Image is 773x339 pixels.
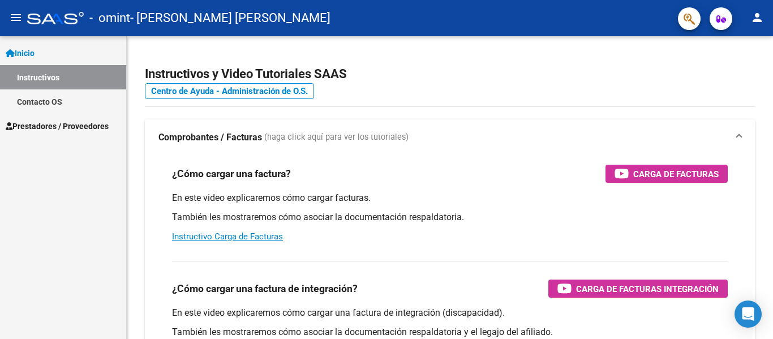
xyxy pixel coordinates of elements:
[548,280,728,298] button: Carga de Facturas Integración
[145,119,755,156] mat-expansion-panel-header: Comprobantes / Facturas (haga click aquí para ver los tutoriales)
[9,11,23,24] mat-icon: menu
[172,281,358,297] h3: ¿Cómo cargar una factura de integración?
[145,63,755,85] h2: Instructivos y Video Tutoriales SAAS
[172,166,291,182] h3: ¿Cómo cargar una factura?
[158,131,262,144] strong: Comprobantes / Facturas
[750,11,764,24] mat-icon: person
[172,211,728,224] p: También les mostraremos cómo asociar la documentación respaldatoria.
[6,120,109,132] span: Prestadores / Proveedores
[172,326,728,338] p: También les mostraremos cómo asociar la documentación respaldatoria y el legajo del afiliado.
[172,192,728,204] p: En este video explicaremos cómo cargar facturas.
[172,307,728,319] p: En este video explicaremos cómo cargar una factura de integración (discapacidad).
[6,47,35,59] span: Inicio
[130,6,330,31] span: - [PERSON_NAME] [PERSON_NAME]
[605,165,728,183] button: Carga de Facturas
[172,231,283,242] a: Instructivo Carga de Facturas
[145,83,314,99] a: Centro de Ayuda - Administración de O.S.
[633,167,719,181] span: Carga de Facturas
[735,301,762,328] div: Open Intercom Messenger
[264,131,409,144] span: (haga click aquí para ver los tutoriales)
[89,6,130,31] span: - omint
[576,282,719,296] span: Carga de Facturas Integración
